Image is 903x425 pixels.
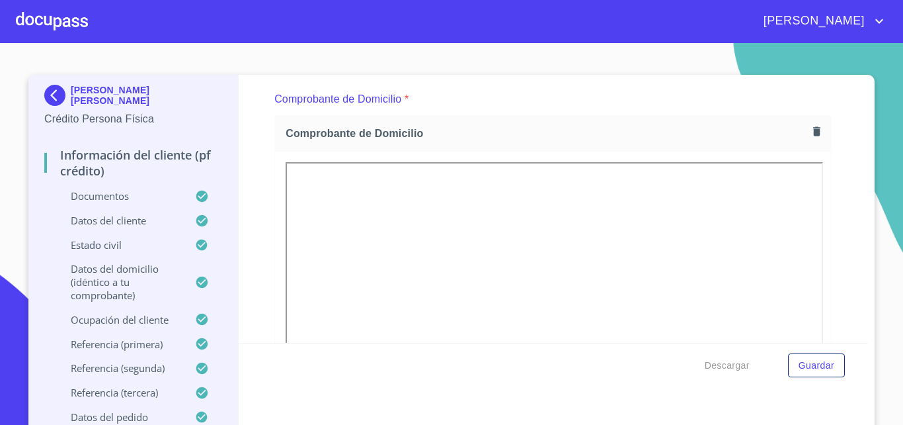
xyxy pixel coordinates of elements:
[788,354,845,378] button: Guardar
[71,85,222,106] p: [PERSON_NAME] [PERSON_NAME]
[44,386,195,399] p: Referencia (tercera)
[754,11,887,32] button: account of current user
[44,262,195,302] p: Datos del domicilio (idéntico a tu comprobante)
[705,357,750,374] span: Descargar
[44,111,222,127] p: Crédito Persona Física
[799,357,834,374] span: Guardar
[44,214,195,227] p: Datos del cliente
[286,126,808,140] span: Comprobante de Domicilio
[44,189,195,203] p: Documentos
[699,354,755,378] button: Descargar
[274,91,401,107] p: Comprobante de Domicilio
[44,238,195,252] p: Estado Civil
[44,147,222,179] p: Información del cliente (PF crédito)
[754,11,871,32] span: [PERSON_NAME]
[44,338,195,351] p: Referencia (primera)
[44,85,71,106] img: Docupass spot blue
[44,313,195,326] p: Ocupación del Cliente
[44,361,195,375] p: Referencia (segunda)
[44,410,195,424] p: Datos del pedido
[44,85,222,111] div: [PERSON_NAME] [PERSON_NAME]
